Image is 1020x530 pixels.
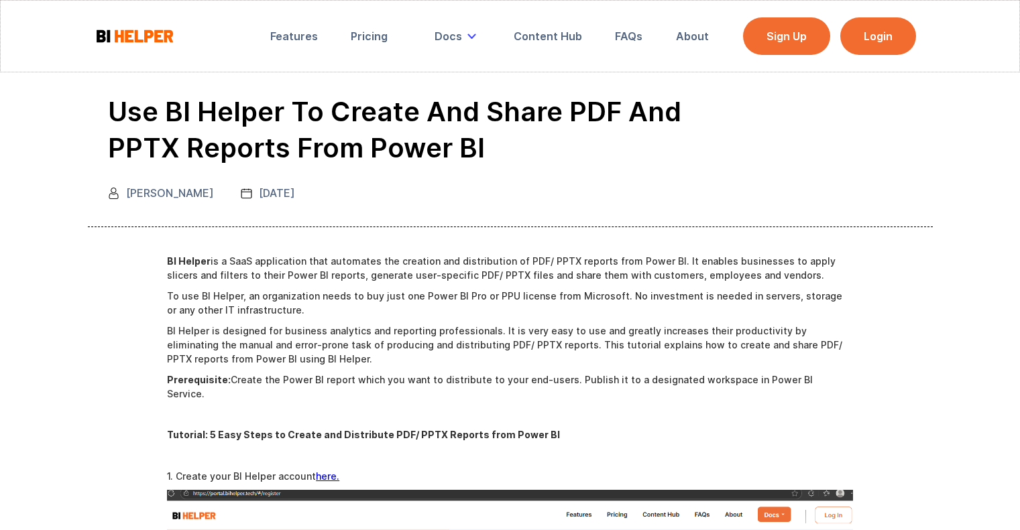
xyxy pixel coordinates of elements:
[167,324,853,366] p: BI Helper is designed for business analytics and reporting professionals. It is very easy to use ...
[667,21,718,51] a: About
[261,21,327,51] a: Features
[167,407,853,421] p: ‍
[167,255,211,267] strong: BI Helper
[108,94,712,166] h1: Use BI Helper To Create And Share PDF and PPTX Reports From Power BI
[615,29,642,43] div: FAQs
[270,29,318,43] div: Features
[126,186,214,200] div: [PERSON_NAME]
[435,29,462,43] div: Docs
[167,373,853,401] p: Create the Power BI report which you want to distribute to your end-users. Publish it to a design...
[167,448,853,462] p: ‍
[341,21,397,51] a: Pricing
[167,469,853,483] p: 1. Create your BI Helper account
[167,374,231,385] strong: Prerequisite:
[606,21,652,51] a: FAQs
[676,29,709,43] div: About
[351,29,388,43] div: Pricing
[743,17,830,55] a: Sign Up
[425,21,490,51] div: Docs
[167,254,853,282] p: is a SaaS application that automates the creation and distribution of PDF/ PPTX reports from Powe...
[504,21,591,51] a: Content Hub
[259,186,295,200] div: [DATE]
[840,17,916,55] a: Login
[167,428,853,442] h5: Tutorial: 5 Easy Steps to Create and Distribute PDF/ PPTX Reports from Power BI
[167,289,853,317] p: To use BI Helper, an organization needs to buy just one Power BI Pro or PPU license from Microsof...
[316,470,339,482] a: here.
[514,29,582,43] div: Content Hub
